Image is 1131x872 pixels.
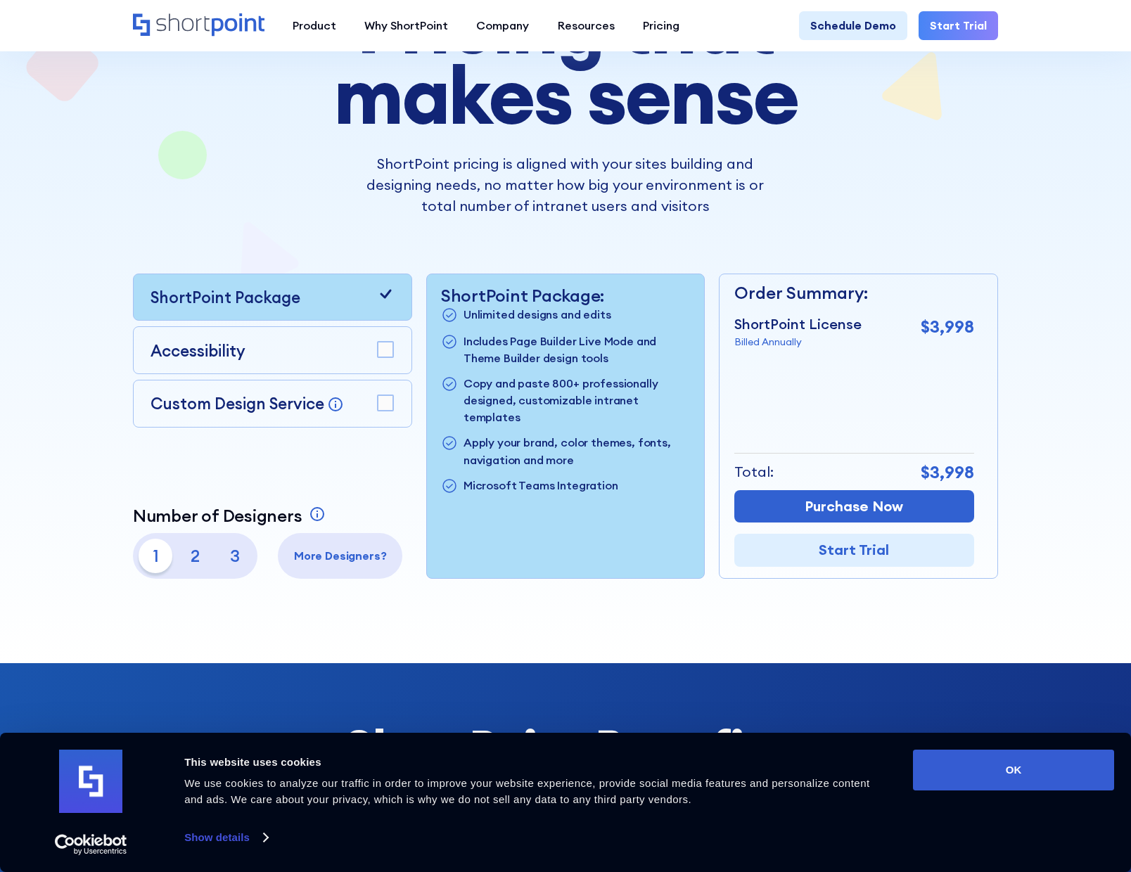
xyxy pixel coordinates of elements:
p: Billed Annually [734,335,862,350]
a: Usercentrics Cookiebot - opens in a new window [30,834,153,855]
p: 3 [218,539,252,572]
a: Purchase Now [734,490,974,522]
p: ShortPoint pricing is aligned with your sites building and designing needs, no matter how big you... [353,153,777,217]
a: Start Trial [734,534,974,566]
button: OK [913,750,1114,790]
p: Includes Page Builder Live Mode and Theme Builder design tools [464,333,690,366]
a: Company [462,11,543,39]
div: Why ShortPoint [364,17,448,34]
p: Copy and paste 800+ professionally designed, customizable intranet templates [464,375,690,425]
div: Resources [558,17,615,34]
p: Microsoft Teams Integration [464,477,618,495]
p: $3,998 [921,314,974,339]
p: 2 [178,539,212,572]
p: 1 [139,539,172,572]
a: Schedule Demo [799,11,907,39]
a: Home [133,13,264,37]
div: Product [293,17,336,34]
a: Show details [184,827,267,848]
h2: ShortPoint Benefits [133,720,998,776]
a: Pricing [629,11,694,39]
p: ShortPoint Package: [441,286,690,306]
div: Pricing [643,17,679,34]
p: Order Summary: [734,280,974,305]
a: Product [279,11,350,39]
a: Why ShortPoint [350,11,462,39]
p: Unlimited designs and edits [464,306,611,324]
p: Apply your brand, color themes, fonts, navigation and more [464,434,690,468]
img: logo [59,750,122,813]
a: Number of Designers [133,506,329,526]
a: Start Trial [919,11,998,39]
p: Total: [734,461,774,482]
p: ShortPoint Package [151,286,300,309]
div: Company [476,17,529,34]
p: More Designers? [283,547,397,564]
p: Accessibility [151,339,245,363]
p: Custom Design Service [151,393,324,413]
p: ShortPoint License [734,314,862,335]
iframe: Chat Widget [878,709,1131,872]
span: We use cookies to analyze our traffic in order to improve your website experience, provide social... [184,777,870,805]
a: Resources [544,11,629,39]
p: Number of Designers [133,506,302,526]
div: This website uses cookies [184,754,881,771]
p: $3,998 [921,459,974,485]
